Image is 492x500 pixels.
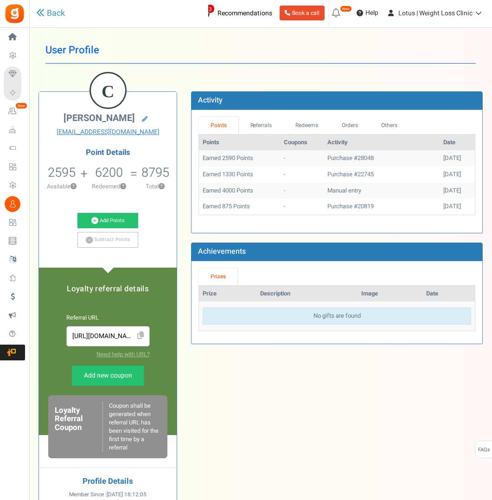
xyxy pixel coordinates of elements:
[280,183,324,199] td: -
[66,315,150,321] h6: Referral URL
[324,167,440,183] td: Purchase #22745
[89,182,129,191] p: Redeemed
[134,328,148,344] span: Click to Copy
[198,268,237,285] a: Prizes
[199,167,280,183] td: Earned 1330 Points
[199,286,256,302] th: Prize
[443,170,471,179] div: [DATE]
[398,8,473,18] span: Lotus | Weight Loss Clinic
[120,184,126,190] button: ?
[280,6,325,20] a: Book a call
[340,6,352,12] em: New
[199,150,280,167] td: Earned 2590 Points
[358,286,422,302] th: Image
[280,135,324,151] th: Coupons
[44,182,79,191] p: Available
[39,148,177,157] h4: Point Details
[256,286,358,302] th: Description
[284,117,330,134] a: Redeems
[72,365,144,386] a: Add new coupon
[443,154,471,163] div: [DATE]
[159,184,165,190] button: ?
[198,117,238,134] a: Points
[48,163,76,182] span: 2595
[46,128,170,137] a: [EMAIL_ADDRESS][DOMAIN_NAME]
[15,103,27,109] em: New
[141,166,169,179] h5: 8795
[353,6,382,20] a: Help
[363,8,378,18] span: Help
[330,117,370,134] a: Orders
[4,103,25,119] a: New
[422,286,475,302] th: Date
[370,117,409,134] a: Others
[324,135,440,151] th: Activity
[324,199,440,215] td: Purchase #20819
[95,166,123,179] h5: 6200
[4,3,25,24] img: Gratisfaction
[64,111,135,125] span: [PERSON_NAME]
[443,186,471,195] div: [DATE]
[198,246,246,257] b: Achievements
[238,117,284,134] a: Referrals
[70,184,77,190] button: ?
[217,8,272,18] span: Recommendations
[198,95,223,106] b: Activity
[280,150,324,167] td: -
[280,199,324,215] td: -
[478,441,490,459] span: FAQs
[55,406,102,447] h6: Loyalty Referral Coupon
[77,213,138,229] a: Add Points
[45,37,476,64] h1: User Profile
[107,491,147,499] span: [DATE] 18:12:05
[199,183,280,199] td: Earned 4000 Points
[199,199,280,215] td: Earned 875 Points
[324,150,440,167] td: Purchase #28048
[195,6,276,20] a: 3 Recommendations
[77,232,138,248] a: Subtract Points
[203,308,471,325] div: No gifts are found
[48,285,167,293] h5: Loyalty referral details
[91,73,125,109] figcaption: C
[327,186,361,195] span: Manual entry
[440,135,475,151] th: Date
[102,402,161,452] div: Coupon shall be generated when referral URL has been visited for the first time by a referral
[96,350,150,359] a: Need help with URL?
[280,167,324,183] td: -
[46,477,170,486] h4: Profile Details
[69,491,147,499] span: Member Since :
[138,182,172,191] p: Total
[206,4,215,13] span: 3
[443,202,471,211] div: [DATE]
[199,135,280,151] th: Points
